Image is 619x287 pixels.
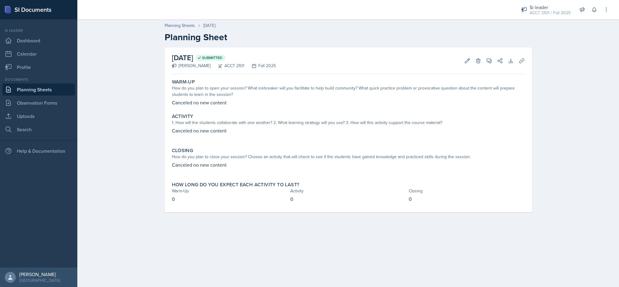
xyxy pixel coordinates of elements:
div: [GEOGRAPHIC_DATA] [19,277,60,283]
p: Canceled no new content [172,99,525,106]
div: ACCT 2101 [211,63,244,69]
div: ACCT 2101 / Fall 2025 [530,10,571,16]
label: Closing [172,148,193,154]
a: Planning Sheets [165,22,195,29]
a: Profile [2,61,75,73]
a: Calendar [2,48,75,60]
div: [PERSON_NAME] [172,63,211,69]
div: [PERSON_NAME] [19,271,60,277]
h2: [DATE] [172,52,276,63]
label: How long do you expect each activity to last? [172,182,299,188]
a: Uploads [2,110,75,122]
a: Observation Forms [2,97,75,109]
div: Help & Documentation [2,145,75,157]
p: Canceled no new content [172,127,525,134]
h2: Planning Sheet [165,32,532,43]
p: 0 [290,195,406,203]
div: Activity [290,188,406,194]
p: 0 [409,195,525,203]
div: How do you plan to close your session? Choose an activity that will check to see if the students ... [172,154,525,160]
label: Warm-Up [172,79,195,85]
div: 1. How will the students collaborate with one another? 2. What learning strategy will you use? 3.... [172,119,525,126]
div: Si leader [2,28,75,33]
p: 0 [172,195,288,203]
a: Planning Sheets [2,83,75,96]
div: Fall 2025 [244,63,276,69]
div: How do you plan to open your session? What icebreaker will you facilitate to help build community... [172,85,525,98]
div: [DATE] [203,22,215,29]
label: Activity [172,113,193,119]
div: Si leader [530,4,571,11]
span: Submitted [202,55,222,60]
a: Dashboard [2,34,75,47]
p: Canceled no new content [172,161,525,168]
div: Documents [2,77,75,82]
div: Warm-Up [172,188,288,194]
div: Closing [409,188,525,194]
a: Search [2,123,75,135]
